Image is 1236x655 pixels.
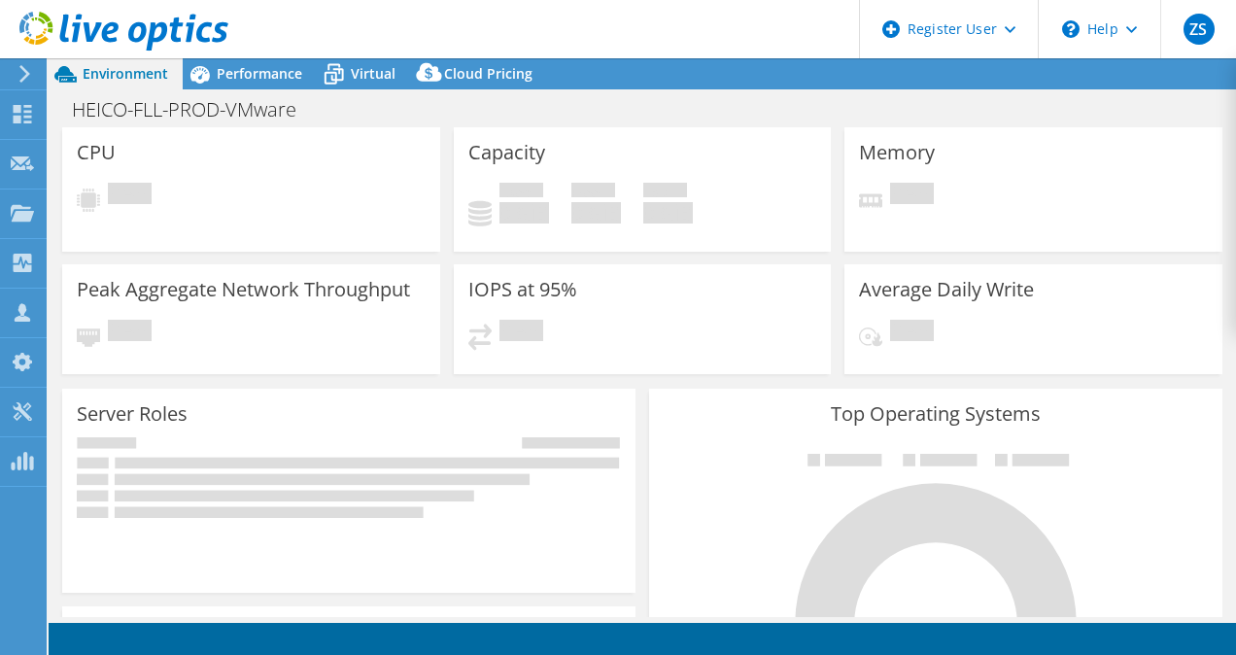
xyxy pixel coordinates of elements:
[571,183,615,202] span: Free
[468,279,577,300] h3: IOPS at 95%
[664,403,1208,425] h3: Top Operating Systems
[1184,14,1215,45] span: ZS
[77,403,188,425] h3: Server Roles
[108,320,152,346] span: Pending
[77,142,116,163] h3: CPU
[859,142,935,163] h3: Memory
[1062,20,1080,38] svg: \n
[643,202,693,224] h4: 0 GiB
[643,183,687,202] span: Total
[351,64,395,83] span: Virtual
[890,320,934,346] span: Pending
[468,142,545,163] h3: Capacity
[571,202,621,224] h4: 0 GiB
[217,64,302,83] span: Performance
[890,183,934,209] span: Pending
[499,320,543,346] span: Pending
[499,183,543,202] span: Used
[499,202,549,224] h4: 0 GiB
[83,64,168,83] span: Environment
[108,183,152,209] span: Pending
[77,279,410,300] h3: Peak Aggregate Network Throughput
[444,64,532,83] span: Cloud Pricing
[859,279,1034,300] h3: Average Daily Write
[63,99,326,121] h1: HEICO-FLL-PROD-VMware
